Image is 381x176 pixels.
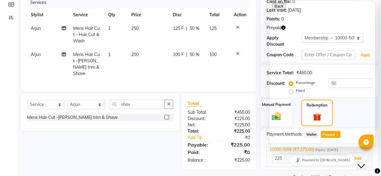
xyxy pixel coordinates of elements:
[183,116,219,122] div: Discount:
[173,51,183,58] span: 100 F
[27,114,118,121] div: Mens Hair Cut -[PERSON_NAME] trim & Shave
[108,26,111,31] span: 1
[315,147,338,153] span: Expiry: [DATE]
[269,147,314,153] span: 10000-50% (₹7,175.00)
[270,153,375,167] iframe: chat widget
[131,26,139,31] span: 250
[209,52,216,57] span: 100
[183,122,219,128] div: Net:
[189,25,199,32] span: 50 %
[183,109,219,116] div: Sub Total:
[219,116,255,122] div: ₹225.00
[267,131,302,137] span: Payment Methods
[188,100,201,107] span: Total
[169,8,205,22] th: Disc
[128,8,169,22] th: Price
[269,111,284,122] img: _cash.svg
[219,157,255,163] div: ₹225.00
[183,141,219,148] div: Payable:
[73,52,100,76] span: Mens Hair Cut -[PERSON_NAME] trim & Shave
[73,26,100,44] span: Mens Hair Cut - Hair Cut & Wash
[70,8,105,22] th: Service
[131,52,139,57] span: 200
[209,26,216,31] span: 125
[31,26,41,31] span: Arjun
[270,1,375,147] iframe: chat widget
[183,149,219,156] div: Paid:
[219,149,255,156] div: ₹0
[31,52,41,57] span: Arjun
[267,80,285,87] div: Discount:
[219,109,255,116] div: ₹450.00
[186,51,187,58] span: |
[267,16,280,22] div: Points:
[230,8,250,22] th: Action
[183,157,219,163] div: Balance :
[267,7,287,14] div: Last Visit:
[183,134,225,141] a: Add Tip
[27,8,70,22] th: Stylist
[173,25,183,32] span: 125 F
[109,100,165,109] input: Search or Scan
[189,51,199,58] span: 50 %
[267,70,294,76] div: Service Total:
[262,102,291,107] label: Manual Payment
[105,8,128,22] th: Qty
[267,52,302,58] div: Coupon Code
[183,128,219,134] div: Total:
[225,134,255,141] div: ₹0
[205,8,230,22] th: Total
[186,25,187,32] span: |
[267,25,281,31] span: Prepaid
[219,128,255,134] div: ₹225.00
[267,35,302,48] div: Apply Discount
[108,52,111,57] span: 1
[219,122,255,128] div: ₹225.00
[219,141,255,148] div: ₹225.00
[356,152,375,170] iframe: chat widget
